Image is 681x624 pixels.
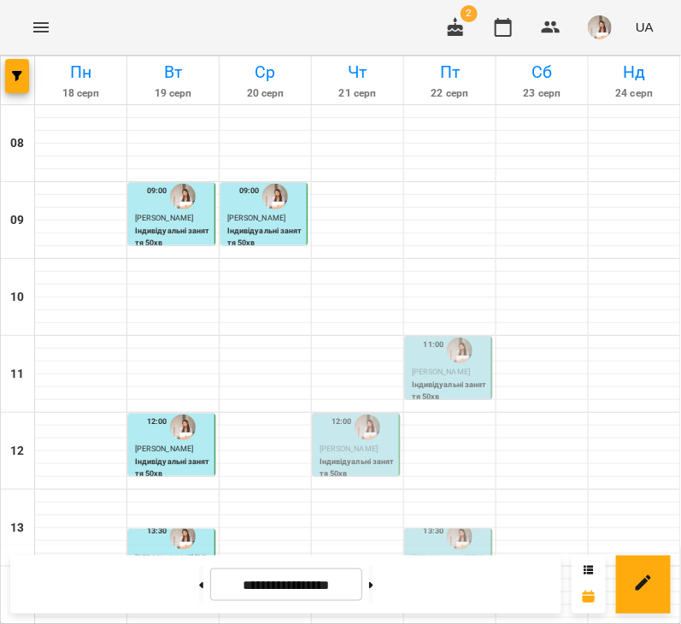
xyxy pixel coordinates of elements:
label: 13:30 [424,525,444,537]
h6: Пт [407,59,493,85]
h6: 10 [10,288,24,307]
h6: Пн [38,59,124,85]
label: 09:00 [147,185,167,197]
p: Індивідуальні заняття 50хв [320,456,396,480]
label: 12:00 [332,415,352,427]
img: Катерина Гаврищук [170,524,196,550]
h6: 20 серп [222,85,308,102]
span: [PERSON_NAME] [135,444,193,453]
h6: Нд [591,59,678,85]
img: Катерина Гаврищук [170,415,196,440]
button: UA [629,11,660,43]
p: Індивідуальні заняття 50хв [135,456,211,480]
h6: 22 серп [407,85,493,102]
h6: 11 [10,365,24,384]
h6: 19 серп [130,85,216,102]
label: 09:00 [239,185,260,197]
span: 2 [461,5,478,22]
h6: Сб [499,59,585,85]
h6: Вт [130,59,216,85]
h6: 12 [10,442,24,461]
h6: 24 серп [591,85,678,102]
p: Індивідуальні заняття 50хв [227,226,303,249]
p: Індивідуальні заняття 50хв [135,226,211,249]
p: Індивідуальні заняття 50хв [412,380,488,403]
img: 712aada8251ba8fda70bc04018b69839.jpg [588,15,612,39]
span: UA [636,18,654,36]
label: 11:00 [424,338,444,350]
label: 13:30 [147,525,167,537]
h6: Чт [314,59,401,85]
img: Катерина Гаврищук [447,524,473,550]
img: Катерина Гаврищук [355,415,380,440]
h6: 08 [10,134,24,153]
label: 12:00 [147,415,167,427]
img: Катерина Гаврищук [447,338,473,363]
h6: 18 серп [38,85,124,102]
img: Катерина Гаврищук [262,184,288,209]
h6: 09 [10,211,24,230]
span: [PERSON_NAME] [227,214,285,222]
h6: Ср [222,59,308,85]
img: Катерина Гаврищук [170,184,196,209]
h6: 23 серп [499,85,585,102]
h6: 21 серп [314,85,401,102]
h6: 13 [10,519,24,538]
button: Menu [21,7,62,48]
span: [PERSON_NAME] [135,214,193,222]
span: [PERSON_NAME] [320,444,378,453]
span: [PERSON_NAME] [412,368,470,376]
